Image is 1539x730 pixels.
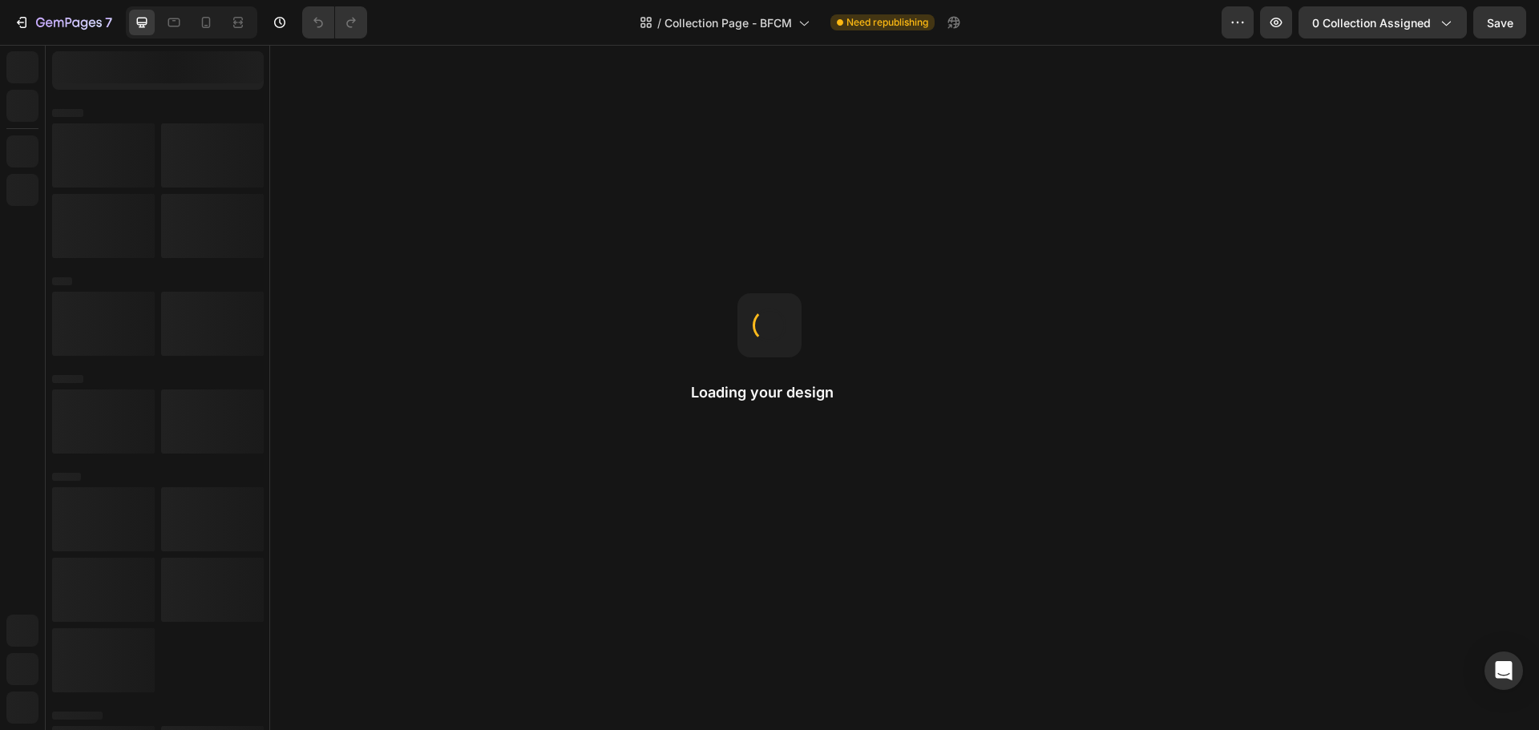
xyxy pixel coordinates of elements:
span: Collection Page - BFCM [664,14,792,31]
button: Save [1473,6,1526,38]
span: Need republishing [846,15,928,30]
span: Save [1487,16,1513,30]
div: Open Intercom Messenger [1484,651,1523,690]
span: 0 collection assigned [1312,14,1431,31]
span: / [657,14,661,31]
button: 7 [6,6,119,38]
p: 7 [105,13,112,32]
div: Undo/Redo [302,6,367,38]
button: 0 collection assigned [1299,6,1467,38]
h2: Loading your design [691,383,848,402]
